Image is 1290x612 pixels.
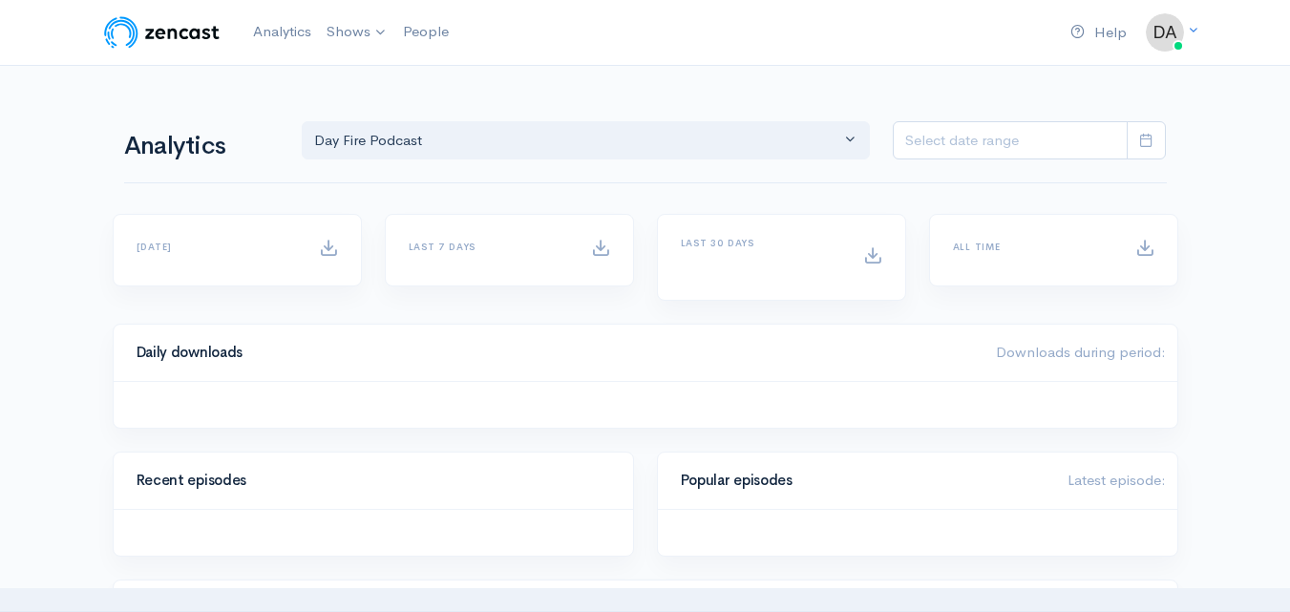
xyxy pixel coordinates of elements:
[996,343,1166,361] span: Downloads during period:
[302,121,871,160] button: Day Fire Podcast
[1063,12,1134,53] a: Help
[681,238,840,248] h6: Last 30 days
[319,11,395,53] a: Shows
[1146,13,1184,52] img: ...
[395,11,456,53] a: People
[409,242,568,252] h6: Last 7 days
[124,133,279,160] h1: Analytics
[953,242,1112,252] h6: All time
[101,13,222,52] img: ZenCast Logo
[245,11,319,53] a: Analytics
[1068,471,1166,489] span: Latest episode:
[137,242,296,252] h6: [DATE]
[314,130,841,152] div: Day Fire Podcast
[137,473,599,489] h4: Recent episodes
[893,121,1128,160] input: analytics date range selector
[681,473,1045,489] h4: Popular episodes
[137,345,973,361] h4: Daily downloads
